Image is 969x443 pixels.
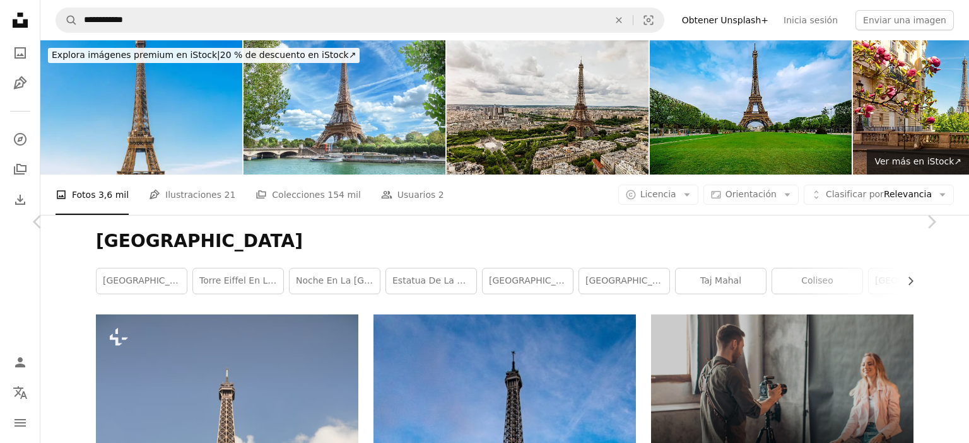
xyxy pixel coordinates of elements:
[674,10,776,30] a: Obtener Unsplash+
[8,380,33,405] button: Idioma
[826,188,932,201] span: Relevancia
[438,188,444,202] span: 2
[8,40,33,66] a: Fotos
[605,8,633,32] button: Borrar
[826,189,884,199] span: Clasificar por
[579,268,669,294] a: [GEOGRAPHIC_DATA], [GEOGRAPHIC_DATA], [GEOGRAPHIC_DATA]
[855,10,954,30] button: Enviar una imagen
[725,189,777,199] span: Orientación
[893,161,969,282] a: Siguiente
[703,185,799,205] button: Orientación
[149,175,235,215] a: Ilustraciones 21
[327,188,361,202] span: 154 mil
[224,188,235,202] span: 21
[633,8,664,32] button: Búsqueda visual
[447,40,649,175] img: Aerial view of Paris with Eiffel tower
[8,410,33,435] button: Menú
[97,268,187,294] a: [GEOGRAPHIC_DATA]
[867,149,969,175] a: Ver más en iStock↗
[52,50,220,60] span: Explora imágenes premium en iStock |
[8,71,33,96] a: Ilustraciones
[874,156,961,166] span: Ver más en iStock ↗
[772,268,862,294] a: Coliseo
[96,230,913,253] h1: [GEOGRAPHIC_DATA]
[255,175,361,215] a: Colecciones 154 mil
[640,189,676,199] span: Licencia
[804,185,954,205] button: Clasificar porRelevancia
[48,48,360,63] div: 20 % de descuento en iStock ↗
[244,40,445,175] img: View of Paris with Eiffel tower
[650,40,852,175] img: Espectacular vista de la Torre Eiffel en París, Francia, durante la primavera
[618,185,698,205] button: Licencia
[8,127,33,152] a: Explorar
[676,268,766,294] a: Taj Mahal
[386,268,476,294] a: estatua de la Libertad
[381,175,444,215] a: Usuarios 2
[8,157,33,182] a: Colecciones
[483,268,573,294] a: [GEOGRAPHIC_DATA]
[869,268,959,294] a: [GEOGRAPHIC_DATA]
[8,350,33,375] a: Iniciar sesión / Registrarse
[290,268,380,294] a: Noche en la [GEOGRAPHIC_DATA]
[56,8,78,32] button: Buscar en Unsplash
[193,268,283,294] a: torre eiffel en la noche
[40,40,367,71] a: Explora imágenes premium en iStock|20 % de descuento en iStock↗
[56,8,664,33] form: Encuentra imágenes en todo el sitio
[40,40,242,175] img: Eiffel Tower in Paris, France
[776,10,845,30] a: Inicia sesión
